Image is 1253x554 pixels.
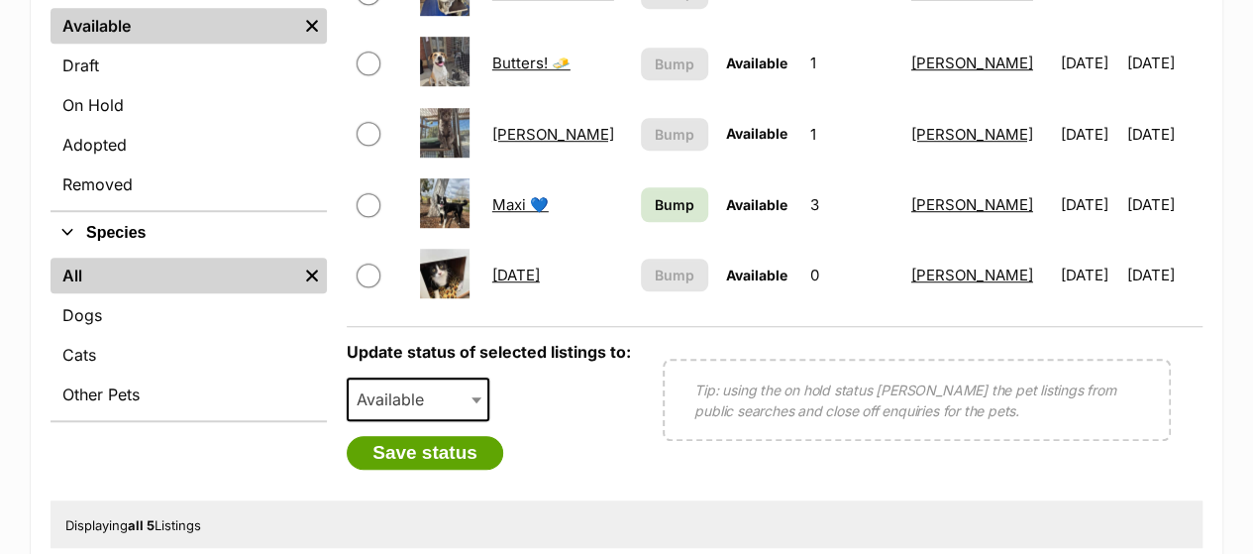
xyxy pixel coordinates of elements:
button: Species [51,220,327,246]
label: Update status of selected listings to: [347,342,631,362]
a: [DATE] [492,266,540,284]
td: [DATE] [1052,241,1125,309]
span: Available [349,386,444,413]
a: Dogs [51,297,327,333]
td: [DATE] [1127,241,1201,309]
span: Displaying Listings [65,517,201,533]
button: Bump [641,118,707,151]
a: [PERSON_NAME] [911,195,1033,214]
span: Available [726,267,787,283]
a: Butters! 🧈 [492,54,571,72]
td: 1 [802,100,900,168]
a: Removed [51,166,327,202]
a: Remove filter [297,8,327,44]
span: Available [726,196,787,213]
button: Save status [347,436,503,470]
a: Adopted [51,127,327,163]
a: Cats [51,337,327,373]
td: [DATE] [1052,170,1125,239]
a: Other Pets [51,377,327,412]
td: [DATE] [1127,29,1201,97]
strong: all 5 [128,517,155,533]
span: Available [726,55,787,71]
span: Available [347,378,489,421]
button: Bump [641,259,707,291]
p: Tip: using the on hold status [PERSON_NAME] the pet listings from public searches and close off e... [694,380,1139,421]
td: 3 [802,170,900,239]
button: Bump [641,48,707,80]
a: [PERSON_NAME] [911,125,1033,144]
a: [PERSON_NAME] [911,54,1033,72]
a: Remove filter [297,258,327,293]
span: Bump [655,194,694,215]
div: Species [51,254,327,420]
td: 0 [802,241,900,309]
td: 1 [802,29,900,97]
span: Bump [655,54,694,74]
a: Maxi 💙 [492,195,549,214]
a: On Hold [51,87,327,123]
span: Available [726,125,787,142]
td: [DATE] [1052,29,1125,97]
span: Bump [655,265,694,285]
td: [DATE] [1052,100,1125,168]
a: Bump [641,187,707,222]
a: [PERSON_NAME] [911,266,1033,284]
td: [DATE] [1127,170,1201,239]
a: Available [51,8,297,44]
a: [PERSON_NAME] [492,125,614,144]
a: All [51,258,297,293]
td: [DATE] [1127,100,1201,168]
span: Bump [655,124,694,145]
a: Draft [51,48,327,83]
